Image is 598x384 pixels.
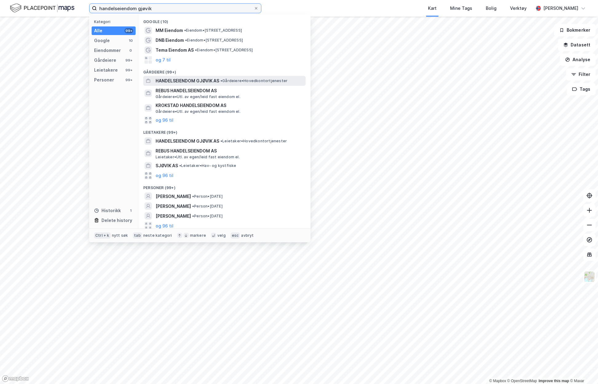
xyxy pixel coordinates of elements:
[125,68,133,73] div: 99+
[554,24,596,36] button: Bokmerker
[184,28,242,33] span: Eiendom • [STREET_ADDRESS]
[450,5,472,12] div: Mine Tags
[156,193,191,200] span: [PERSON_NAME]
[192,194,194,199] span: •
[156,162,178,169] span: SJØVIK AS
[217,233,226,238] div: velg
[185,38,187,42] span: •
[94,57,116,64] div: Gårdeiere
[94,27,102,34] div: Alle
[558,39,596,51] button: Datasett
[156,212,191,220] span: [PERSON_NAME]
[192,194,223,199] span: Person • [DATE]
[190,233,206,238] div: markere
[133,232,142,239] div: tab
[94,66,118,74] div: Leietakere
[489,379,506,383] a: Mapbox
[138,14,311,26] div: Google (10)
[138,65,311,76] div: Gårdeiere (99+)
[486,5,497,12] div: Bolig
[156,27,183,34] span: MM Eiendom
[125,58,133,63] div: 99+
[192,214,194,218] span: •
[128,38,133,43] div: 10
[156,117,173,124] button: og 96 til
[156,77,219,85] span: HANDELSEIENDOM GJØVIK AS
[156,102,303,109] span: KROKSTAD HANDELSEIENDOM AS
[584,271,595,283] img: Z
[10,3,74,14] img: logo.f888ab2527a4732fd821a326f86c7f29.svg
[220,78,222,83] span: •
[184,28,186,33] span: •
[220,139,287,144] span: Leietaker • Hovedkontortjenester
[101,217,132,224] div: Delete history
[156,155,240,160] span: Leietaker • Utl. av egen/leid fast eiendom el.
[156,137,219,145] span: HANDELSEIENDOM GJØVIK AS
[543,5,578,12] div: [PERSON_NAME]
[156,87,303,94] span: REBUS HANDELSEIENDOM AS
[94,232,111,239] div: Ctrl + k
[112,233,128,238] div: nytt søk
[241,233,254,238] div: avbryt
[156,56,171,64] button: og 7 til
[195,48,253,53] span: Eiendom • [STREET_ADDRESS]
[539,379,569,383] a: Improve this map
[97,4,254,13] input: Søk på adresse, matrikkel, gårdeiere, leietakere eller personer
[128,208,133,213] div: 1
[2,375,29,382] a: Mapbox homepage
[156,222,173,229] button: og 96 til
[128,48,133,53] div: 0
[94,207,121,214] div: Historikk
[125,77,133,82] div: 99+
[143,233,172,238] div: neste kategori
[156,203,191,210] span: [PERSON_NAME]
[94,19,136,24] div: Kategori
[507,379,537,383] a: OpenStreetMap
[156,109,240,114] span: Gårdeiere • Utl. av egen/leid fast eiendom el.
[156,172,173,179] button: og 96 til
[138,125,311,136] div: Leietakere (99+)
[567,354,598,384] div: Kontrollprogram for chat
[192,214,223,219] span: Person • [DATE]
[566,68,596,81] button: Filter
[179,163,236,168] span: Leietaker • Hav- og kystfiske
[220,78,287,83] span: Gårdeiere • Hovedkontortjenester
[94,47,121,54] div: Eiendommer
[231,232,240,239] div: esc
[192,204,194,208] span: •
[567,83,596,95] button: Tags
[195,48,197,52] span: •
[220,139,222,143] span: •
[156,94,240,99] span: Gårdeiere • Utl. av egen/leid fast eiendom el.
[94,37,110,44] div: Google
[510,5,527,12] div: Verktøy
[179,163,181,168] span: •
[156,37,184,44] span: DNB Eiendom
[192,204,223,209] span: Person • [DATE]
[94,76,114,84] div: Personer
[125,28,133,33] div: 99+
[567,354,598,384] iframe: Chat Widget
[185,38,243,43] span: Eiendom • [STREET_ADDRESS]
[560,53,596,66] button: Analyse
[156,147,303,155] span: REBUS HANDELSEIENDOM AS
[156,46,194,54] span: Tema Eiendom AS
[138,180,311,192] div: Personer (99+)
[428,5,437,12] div: Kart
